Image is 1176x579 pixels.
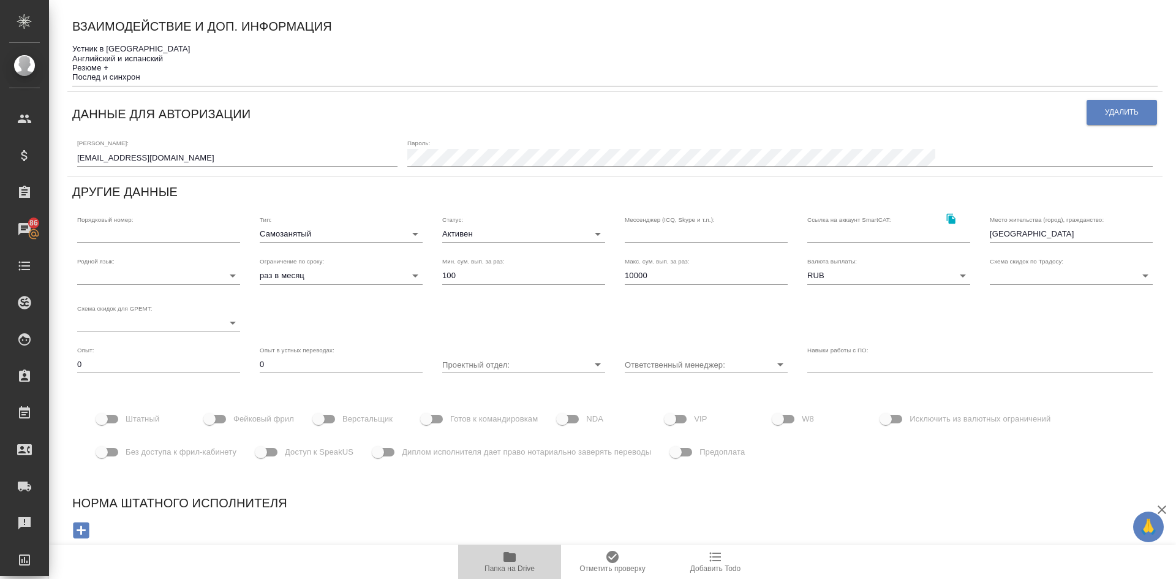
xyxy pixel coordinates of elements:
label: Место жительства (город), гражданство: [990,216,1104,222]
label: Макс. сум. вып. за раз: [625,259,690,265]
span: Добавить Todo [690,564,741,573]
button: Добавить Todo [664,545,767,579]
h6: Данные для авторизации [72,104,251,124]
label: Опыт в устных переводах: [260,347,334,354]
button: Отметить проверку [561,545,664,579]
h6: Другие данные [72,182,178,202]
button: Удалить [1087,100,1157,125]
button: Папка на Drive [458,545,561,579]
button: Open [772,356,789,373]
div: RUB [807,267,970,284]
span: VIP [694,413,707,425]
label: Пароль: [407,140,430,146]
span: Готов к командировкам [450,413,538,425]
label: Схема скидок для GPEMT: [77,305,153,311]
label: [PERSON_NAME]: [77,140,129,146]
label: Статус: [442,216,463,222]
label: Навыки работы с ПО: [807,347,869,354]
div: раз в месяц [260,267,423,284]
span: 🙏 [1138,514,1159,540]
label: Мин. сум. вып. за раз: [442,259,505,265]
span: Штатный [126,413,159,425]
h6: Взаимодействие и доп. информация [72,17,332,36]
label: Опыт: [77,347,94,354]
span: Верстальщик [342,413,393,425]
textarea: Устник в [GEOGRAPHIC_DATA] Английский и испанский Резюме + Послед и синхрон [72,44,1158,82]
label: Валюта выплаты: [807,259,857,265]
span: Папка на Drive [484,564,535,573]
span: Доступ к SpeakUS [285,446,353,458]
h6: Норма штатного исполнителя [72,493,1158,513]
label: Мессенджер (ICQ, Skype и т.п.): [625,216,715,222]
label: Схема скидок по Традосу: [990,259,1063,265]
label: Порядковый номер: [77,216,133,222]
span: W8 [802,413,814,425]
label: Тип: [260,216,271,222]
label: Родной язык: [77,259,115,265]
a: 86 [3,214,46,244]
span: Фейковый фрил [233,413,294,425]
span: NDA [586,413,603,425]
span: Диплом исполнителя дает право нотариально заверять переводы [402,446,651,458]
span: Отметить проверку [579,564,645,573]
button: Добавить [64,518,98,543]
button: 🙏 [1133,512,1164,542]
button: Open [589,356,606,373]
span: Предоплата [699,446,745,458]
label: Ограничение по сроку: [260,259,324,265]
span: Исключить из валютных ограничений [910,413,1050,425]
div: Самозанятый [260,225,423,243]
div: Активен [442,225,605,243]
span: Без доступа к фрил-кабинету [126,446,236,458]
button: Скопировать ссылку [938,206,963,232]
span: Удалить [1105,107,1139,118]
label: Ссылка на аккаунт SmartCAT: [807,216,891,222]
span: 86 [22,217,45,229]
